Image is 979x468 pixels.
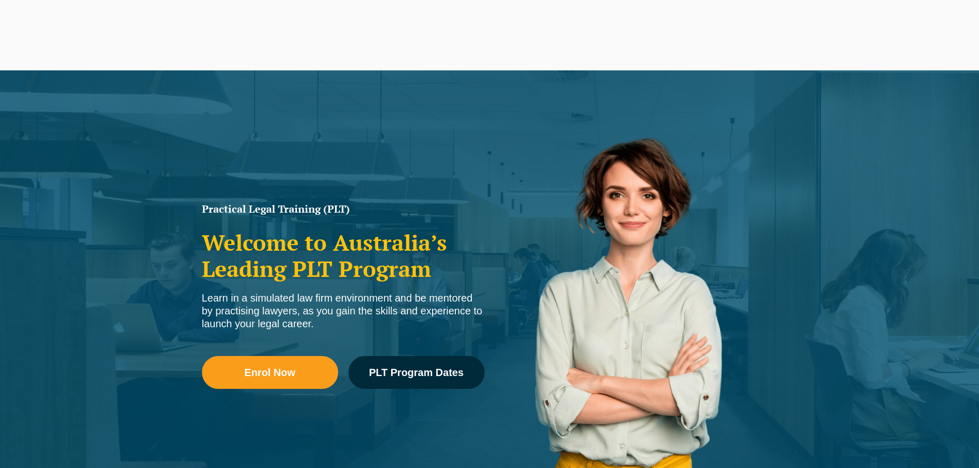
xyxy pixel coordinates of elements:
[202,230,485,282] h2: Welcome to Australia’s Leading PLT Program
[348,356,485,389] a: PLT Program Dates
[202,204,485,214] h1: Practical Legal Training (PLT)
[202,356,338,389] a: Enrol Now
[202,292,485,330] div: Learn in a simulated law firm environment and be mentored by practising lawyers, as you gain the ...
[369,367,464,378] span: PLT Program Dates
[245,367,295,378] span: Enrol Now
